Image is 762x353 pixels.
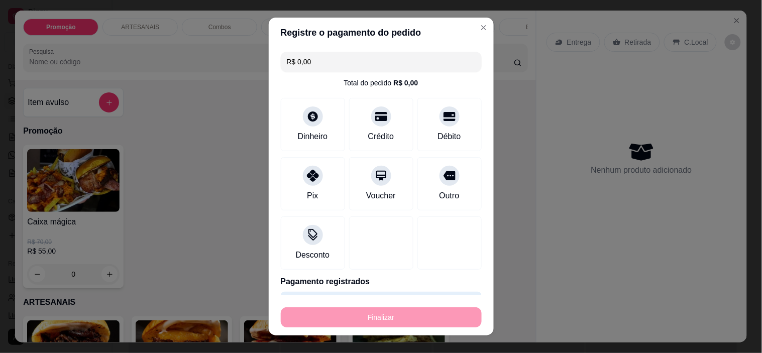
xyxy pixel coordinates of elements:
[296,249,330,261] div: Desconto
[287,52,476,72] input: Ex.: hambúrguer de cordeiro
[476,20,492,36] button: Close
[344,78,418,88] div: Total do pedido
[298,131,328,143] div: Dinheiro
[439,190,459,202] div: Outro
[269,18,494,48] header: Registre o pagamento do pedido
[393,78,418,88] div: R$ 0,00
[438,131,461,143] div: Débito
[368,131,394,143] div: Crédito
[281,276,482,288] p: Pagamento registrados
[366,190,396,202] div: Voucher
[307,190,318,202] div: Pix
